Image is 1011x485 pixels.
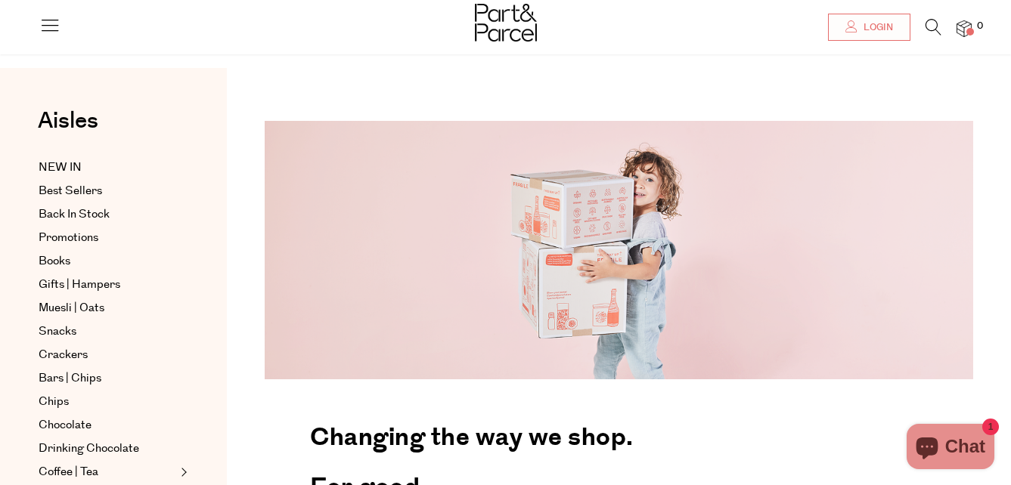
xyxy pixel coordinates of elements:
[475,4,537,42] img: Part&Parcel
[957,20,972,36] a: 0
[265,121,973,379] img: 220427_Part_Parcel-0698-1344x490.png
[39,205,176,224] a: Back In Stock
[310,409,928,459] h2: Changing the way we shop.
[828,14,910,41] a: Login
[860,21,893,34] span: Login
[39,229,176,247] a: Promotions
[39,346,176,364] a: Crackers
[39,416,91,434] span: Chocolate
[39,346,88,364] span: Crackers
[39,323,76,341] span: Snacks
[39,159,176,177] a: NEW IN
[973,20,987,33] span: 0
[38,104,98,137] span: Aisles
[177,463,188,481] button: Expand/Collapse Coffee | Tea
[39,393,69,411] span: Chips
[39,416,176,434] a: Chocolate
[39,299,176,317] a: Muesli | Oats
[39,276,176,294] a: Gifts | Hampers
[39,299,104,317] span: Muesli | Oats
[39,440,139,458] span: Drinking Chocolate
[39,229,98,247] span: Promotions
[39,463,176,481] a: Coffee | Tea
[39,323,176,341] a: Snacks
[39,440,176,458] a: Drinking Chocolate
[902,424,999,473] inbox-online-store-chat: Shopify online store chat
[39,252,70,270] span: Books
[39,182,102,200] span: Best Sellers
[39,252,176,270] a: Books
[39,205,110,224] span: Back In Stock
[39,369,101,388] span: Bars | Chips
[39,369,176,388] a: Bars | Chips
[39,463,98,481] span: Coffee | Tea
[38,110,98,147] a: Aisles
[39,182,176,200] a: Best Sellers
[39,393,176,411] a: Chips
[39,276,120,294] span: Gifts | Hampers
[39,159,82,177] span: NEW IN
